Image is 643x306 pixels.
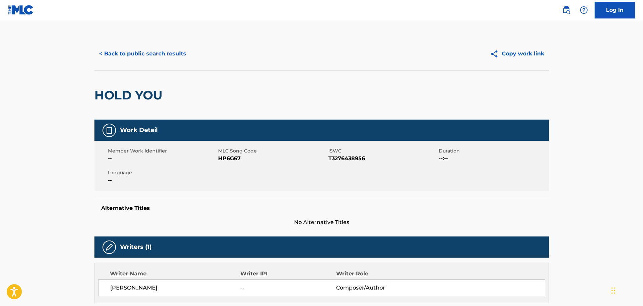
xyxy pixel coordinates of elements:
[240,284,336,292] span: --
[94,45,191,62] button: < Back to public search results
[439,147,547,155] span: Duration
[94,88,166,103] h2: HOLD YOU
[490,50,502,58] img: Copy work link
[485,45,549,62] button: Copy work link
[328,155,437,163] span: T3276438956
[8,5,34,15] img: MLC Logo
[328,147,437,155] span: ISWC
[218,155,327,163] span: HP6G67
[94,218,549,226] span: No Alternative Titles
[439,155,547,163] span: --:--
[240,270,336,278] div: Writer IPI
[105,243,113,251] img: Writers
[562,6,570,14] img: search
[577,3,591,17] div: Help
[336,270,423,278] div: Writer Role
[110,284,241,292] span: [PERSON_NAME]
[105,126,113,134] img: Work Detail
[336,284,423,292] span: Composer/Author
[108,147,216,155] span: Member Work Identifier
[108,169,216,176] span: Language
[580,6,588,14] img: help
[560,3,573,17] a: Public Search
[110,270,241,278] div: Writer Name
[611,280,615,301] div: Drag
[609,274,643,306] iframe: Chat Widget
[120,126,158,134] h5: Work Detail
[101,205,542,212] h5: Alternative Titles
[218,147,327,155] span: MLC Song Code
[595,2,635,18] a: Log In
[108,155,216,163] span: --
[120,243,152,251] h5: Writers (1)
[108,176,216,184] span: --
[624,201,643,255] iframe: Resource Center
